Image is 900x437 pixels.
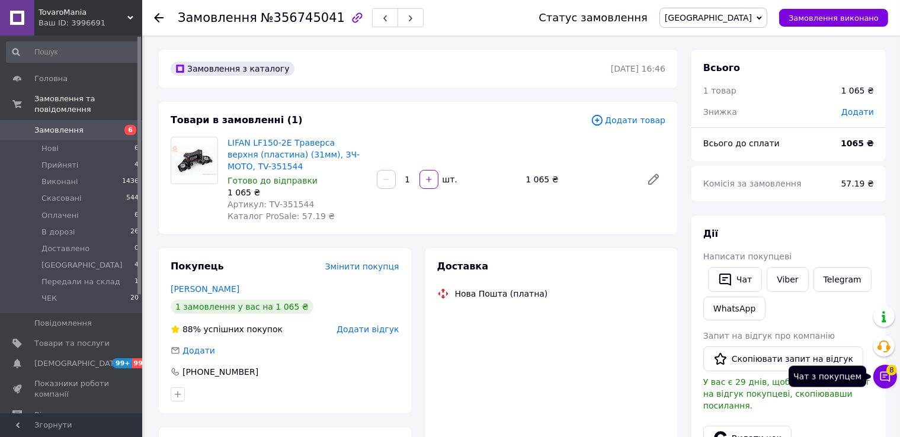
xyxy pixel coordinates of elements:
[813,267,872,292] a: Telegram
[841,179,874,188] span: 57.19 ₴
[703,377,870,410] span: У вас є 29 днів, щоб відправити запит на відгук покупцеві, скопіювавши посилання.
[34,73,68,84] span: Головна
[228,200,314,209] span: Артикул: TV-351544
[154,12,164,24] div: Повернутися назад
[181,366,260,378] div: [PHONE_NUMBER]
[703,62,740,73] span: Всього
[841,107,874,117] span: Додати
[39,18,142,28] div: Ваш ID: 3996691
[41,160,78,171] span: Прийняті
[886,365,897,375] span: 8
[132,358,152,368] span: 99+
[6,41,140,63] input: Пошук
[41,227,75,237] span: В дорозі
[41,210,79,221] span: Оплачені
[124,125,136,135] span: 6
[452,288,551,300] div: Нова Пошта (платна)
[703,346,863,371] button: Скопіювати запит на відгук
[39,7,127,18] span: TovaroMania
[591,114,665,127] span: Додати товар
[611,64,665,73] time: [DATE] 16:46
[171,323,283,335] div: успішних покупок
[539,12,648,24] div: Статус замовлення
[34,358,122,369] span: [DEMOGRAPHIC_DATA]
[642,168,665,191] a: Редагувати
[437,261,489,272] span: Доставка
[521,171,637,188] div: 1 065 ₴
[134,277,139,287] span: 1
[841,139,874,148] b: 1065 ₴
[178,11,257,25] span: Замовлення
[34,318,92,329] span: Повідомлення
[34,338,110,349] span: Товари та послуги
[171,145,217,175] img: LIFAN LF150-2E Траверса верхня (пластина) (31мм), ЗЧ-МОТО, TV-351544
[171,300,313,314] div: 1 замовлення у вас на 1 065 ₴
[130,293,139,304] span: 20
[130,227,139,237] span: 26
[228,176,318,185] span: Готово до відправки
[134,143,139,154] span: 6
[122,176,139,187] span: 1436
[767,267,808,292] a: Viber
[440,173,459,185] div: шт.
[703,331,835,340] span: Запит на відгук про компанію
[41,260,123,271] span: [GEOGRAPHIC_DATA]
[182,324,201,334] span: 88%
[134,160,139,171] span: 4
[703,179,802,188] span: Комісія за замовлення
[171,261,224,272] span: Покупець
[171,114,303,126] span: Товари в замовленні (1)
[171,284,239,294] a: [PERSON_NAME]
[703,86,736,95] span: 1 товар
[789,14,879,23] span: Замовлення виконано
[325,262,399,271] span: Змінити покупця
[34,125,84,136] span: Замовлення
[703,139,780,148] span: Всього до сплати
[41,176,78,187] span: Виконані
[41,243,89,254] span: Доставлено
[228,138,360,171] a: LIFAN LF150-2E Траверса верхня (пластина) (31мм), ЗЧ-МОТО, TV-351544
[182,346,215,355] span: Додати
[41,277,120,287] span: Передали на склад
[171,62,294,76] div: Замовлення з каталогу
[41,143,59,154] span: Нові
[708,267,762,292] button: Чат
[41,193,82,204] span: Скасовані
[41,293,57,304] span: ЧЕК
[126,193,139,204] span: 544
[228,187,367,198] div: 1 065 ₴
[703,228,718,239] span: Дії
[134,243,139,254] span: 0
[134,210,139,221] span: 6
[337,324,399,334] span: Додати відгук
[34,410,65,420] span: Відгуки
[134,260,139,271] span: 4
[261,11,345,25] span: №356745041
[841,85,874,97] div: 1 065 ₴
[779,9,888,27] button: Замовлення виконано
[703,107,737,117] span: Знижка
[789,366,866,387] div: Чат з покупцем
[665,13,752,23] span: [GEOGRAPHIC_DATA]
[34,94,142,115] span: Замовлення та повідомлення
[703,252,792,261] span: Написати покупцеві
[34,378,110,400] span: Показники роботи компанії
[873,365,897,388] button: Чат з покупцем8
[228,211,335,221] span: Каталог ProSale: 57.19 ₴
[113,358,132,368] span: 99+
[703,297,766,320] a: WhatsApp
